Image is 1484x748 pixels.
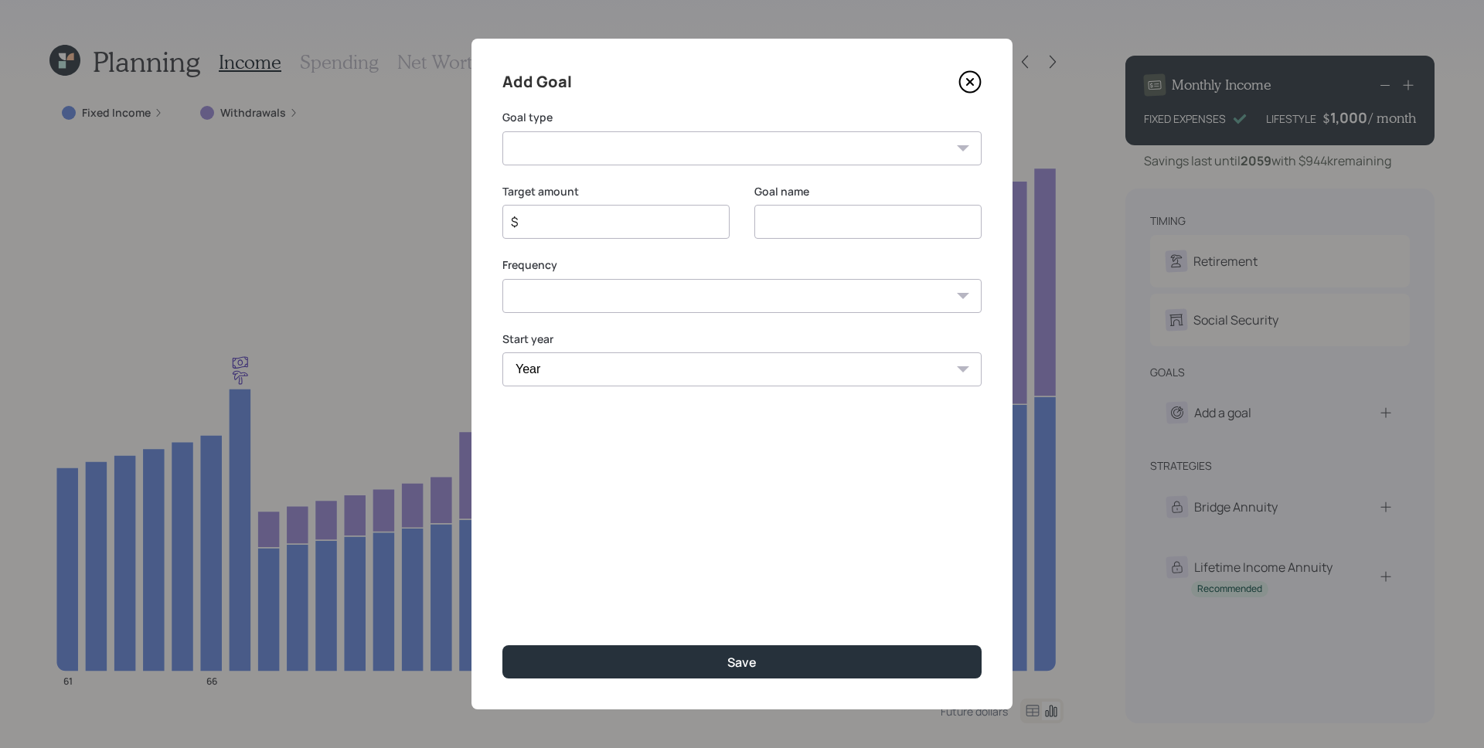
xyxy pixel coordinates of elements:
[727,654,757,671] div: Save
[754,184,982,199] label: Goal name
[502,645,982,678] button: Save
[502,331,982,347] label: Start year
[502,257,982,273] label: Frequency
[502,110,982,125] label: Goal type
[502,70,572,94] h4: Add Goal
[502,184,730,199] label: Target amount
